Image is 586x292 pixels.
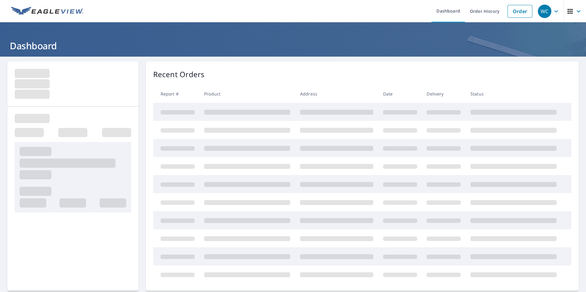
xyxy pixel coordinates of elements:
h1: Dashboard [7,39,579,52]
th: Report # [153,85,200,103]
th: Status [466,85,561,103]
p: Recent Orders [153,69,205,80]
a: Order [508,5,532,18]
th: Date [378,85,422,103]
div: WC [538,5,551,18]
th: Product [199,85,295,103]
img: EV Logo [11,7,83,16]
th: Address [295,85,378,103]
th: Delivery [422,85,466,103]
